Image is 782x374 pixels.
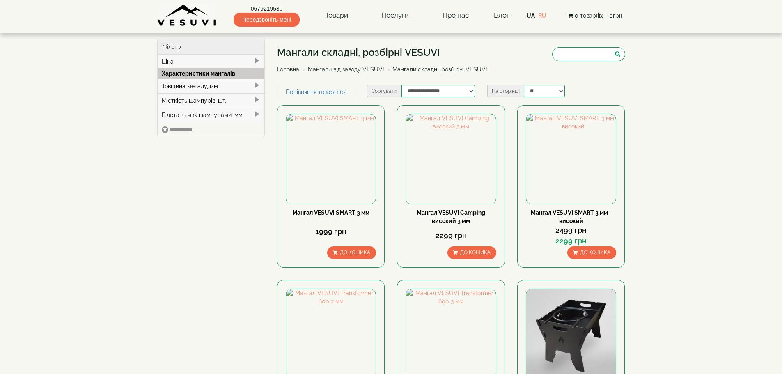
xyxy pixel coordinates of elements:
a: UA [527,12,535,19]
span: Передзвоніть мені [234,13,300,27]
h1: Мангали складні, розбірні VESUVI [277,47,493,58]
span: 0 товар(ів) - 0грн [575,12,622,19]
a: Послуги [373,6,417,25]
button: 0 товар(ів) - 0грн [565,11,625,20]
div: Фільтр [158,39,265,55]
a: Мангал VESUVI Camping високий 3 мм [417,209,485,224]
div: Місткість шампурів, шт. [158,93,265,108]
span: До кошика [340,250,370,255]
img: Мангал VESUVI Camping високий 3 мм [406,114,495,204]
div: Відстань між шампурами, мм [158,108,265,122]
a: Мангал VESUVI SMART 3 мм - високий [531,209,612,224]
span: До кошика [460,250,491,255]
a: RU [538,12,546,19]
a: Головна [277,66,299,73]
img: Мангал VESUVI SMART 3 мм [286,114,376,204]
span: До кошика [580,250,610,255]
a: Мангали від заводу VESUVI [308,66,384,73]
button: До кошика [447,246,496,259]
img: Мангал VESUVI SMART 3 мм - високий [526,114,616,204]
img: Завод VESUVI [157,4,217,27]
li: Мангали складні, розбірні VESUVI [385,65,487,73]
div: Товщина металу, мм [158,79,265,93]
a: Блог [494,11,509,19]
a: Мангал VESUVI SMART 3 мм [292,209,369,216]
button: До кошика [327,246,376,259]
label: Сортувати: [367,85,401,97]
div: Характеристики мангалів [158,68,265,79]
div: 2299 грн [526,236,616,246]
div: 2299 грн [406,230,496,241]
div: 1999 грн [286,226,376,237]
button: До кошика [567,246,616,259]
a: 0679219530 [234,5,300,13]
a: Товари [317,6,356,25]
div: 2499 грн [526,225,616,236]
a: Про нас [434,6,477,25]
label: На сторінці: [487,85,524,97]
a: Порівняння товарів (0) [277,85,355,99]
div: Ціна [158,55,265,69]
